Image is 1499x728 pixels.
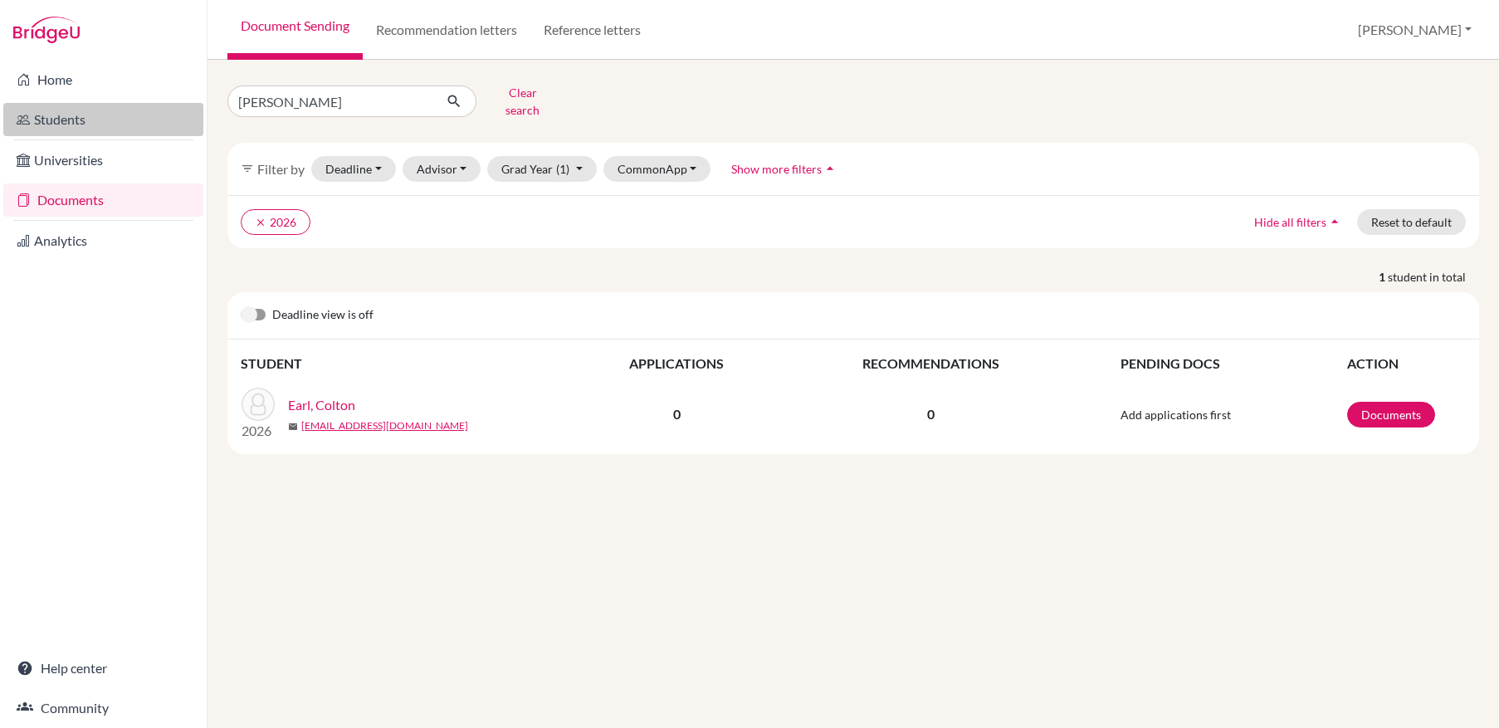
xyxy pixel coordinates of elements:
a: Earl, Colton [288,395,355,415]
a: Students [3,103,203,136]
p: 0 [782,404,1080,424]
span: Deadline view is off [272,305,374,325]
a: Community [3,691,203,725]
button: Advisor [403,156,481,182]
button: Clear search [476,80,569,123]
a: Documents [1347,402,1435,428]
button: Hide all filtersarrow_drop_up [1240,209,1357,235]
i: clear [255,217,266,228]
th: STUDENT [241,353,573,374]
a: Help center [3,652,203,685]
button: Deadline [311,156,396,182]
i: arrow_drop_up [1326,213,1343,230]
button: Show more filtersarrow_drop_up [717,156,852,182]
span: Show more filters [731,162,822,176]
a: Home [3,63,203,96]
button: Reset to default [1357,209,1466,235]
button: Grad Year(1) [487,156,597,182]
a: Documents [3,183,203,217]
i: filter_list [241,162,254,175]
a: Universities [3,144,203,177]
button: [PERSON_NAME] [1350,14,1479,46]
a: [EMAIL_ADDRESS][DOMAIN_NAME] [301,418,468,433]
p: 2026 [242,421,275,441]
button: clear2026 [241,209,310,235]
span: APPLICATIONS [629,355,724,371]
span: Filter by [257,161,305,177]
strong: 1 [1379,268,1388,286]
span: student in total [1388,268,1479,286]
button: CommonApp [603,156,711,182]
span: Hide all filters [1254,215,1326,229]
b: 0 [673,406,681,422]
a: Analytics [3,224,203,257]
span: (1) [556,162,569,176]
input: Find student by name... [227,86,433,117]
img: Earl, Colton [242,388,275,421]
th: ACTION [1346,353,1466,374]
img: Bridge-U [13,17,80,43]
i: arrow_drop_up [822,160,838,177]
span: PENDING DOCS [1121,355,1220,371]
span: mail [288,422,298,432]
span: Add applications first [1121,408,1231,422]
span: RECOMMENDATIONS [862,355,999,371]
